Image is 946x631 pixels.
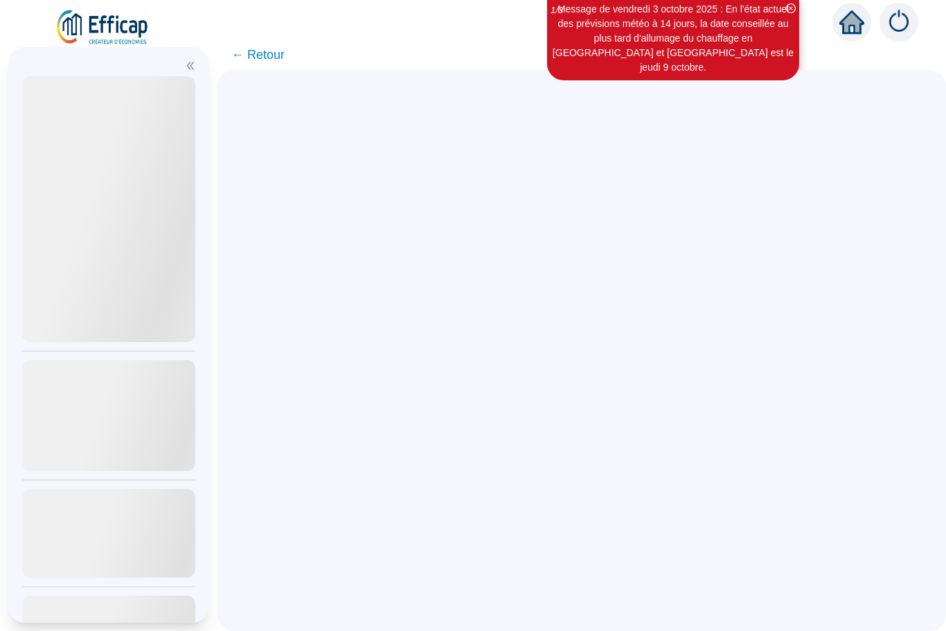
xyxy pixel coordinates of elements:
[549,2,797,75] div: Message de vendredi 3 octobre 2025 : En l'état actuel des prévisions météo à 14 jours, la date co...
[551,5,563,15] i: 1 / 3
[231,45,285,64] span: ← Retour
[186,61,195,71] span: double-left
[839,10,864,35] span: home
[55,8,150,47] img: efficap energie logo
[786,3,796,13] span: close-circle
[880,3,918,42] img: alerts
